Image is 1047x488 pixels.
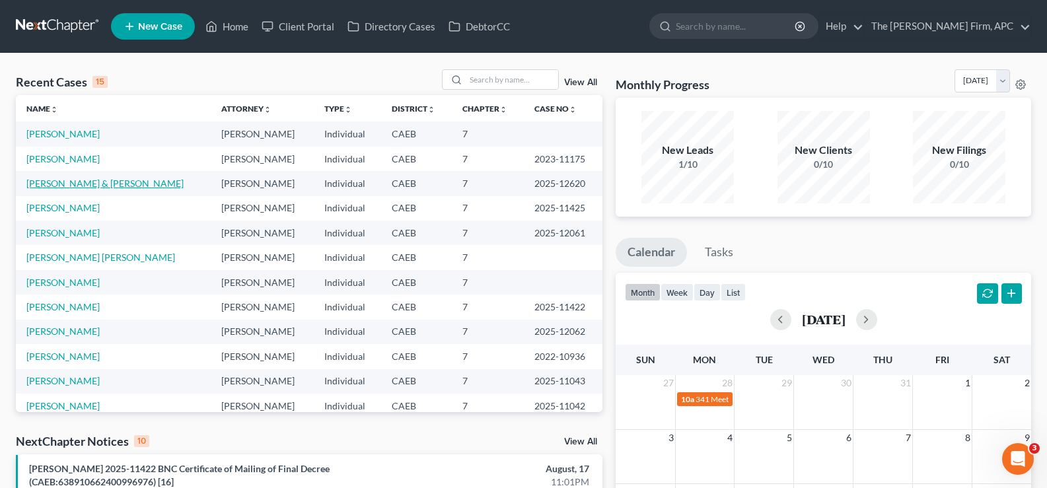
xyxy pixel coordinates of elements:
[616,238,687,267] a: Calendar
[324,104,352,114] a: Typeunfold_more
[721,283,746,301] button: list
[26,301,100,312] a: [PERSON_NAME]
[26,351,100,362] a: [PERSON_NAME]
[314,344,382,368] td: Individual
[381,196,452,221] td: CAEB
[381,270,452,295] td: CAEB
[935,354,949,365] span: Fri
[616,77,709,92] h3: Monthly Progress
[381,221,452,245] td: CAEB
[314,221,382,245] td: Individual
[211,394,314,418] td: [PERSON_NAME]
[26,153,100,164] a: [PERSON_NAME]
[466,70,558,89] input: Search by name...
[524,221,602,245] td: 2025-12061
[211,147,314,171] td: [PERSON_NAME]
[314,122,382,146] td: Individual
[777,158,870,171] div: 0/10
[211,196,314,221] td: [PERSON_NAME]
[661,283,694,301] button: week
[92,76,108,88] div: 15
[452,369,524,394] td: 7
[314,171,382,195] td: Individual
[26,326,100,337] a: [PERSON_NAME]
[812,354,834,365] span: Wed
[264,106,271,114] i: unfold_more
[452,122,524,146] td: 7
[819,15,863,38] a: Help
[845,430,853,446] span: 6
[134,435,149,447] div: 10
[721,375,734,391] span: 28
[524,147,602,171] td: 2023-11175
[524,320,602,344] td: 2025-12062
[452,394,524,418] td: 7
[211,221,314,245] td: [PERSON_NAME]
[694,283,721,301] button: day
[913,143,1005,158] div: New Filings
[26,104,58,114] a: Nameunfold_more
[211,245,314,269] td: [PERSON_NAME]
[211,344,314,368] td: [PERSON_NAME]
[211,171,314,195] td: [PERSON_NAME]
[662,375,675,391] span: 27
[221,104,271,114] a: Attorneyunfold_more
[1023,430,1031,446] span: 9
[26,178,184,189] a: [PERSON_NAME] & [PERSON_NAME]
[442,15,517,38] a: DebtorCC
[693,354,716,365] span: Mon
[524,394,602,418] td: 2025-11042
[314,245,382,269] td: Individual
[667,430,675,446] span: 3
[899,375,912,391] span: 31
[26,202,100,213] a: [PERSON_NAME]
[913,158,1005,171] div: 0/10
[625,283,661,301] button: month
[392,104,435,114] a: Districtunfold_more
[138,22,182,32] span: New Case
[381,394,452,418] td: CAEB
[756,354,773,365] span: Tue
[676,14,797,38] input: Search by name...
[26,252,175,263] a: [PERSON_NAME] [PERSON_NAME]
[26,375,100,386] a: [PERSON_NAME]
[16,74,108,90] div: Recent Cases
[452,344,524,368] td: 7
[1002,443,1034,475] iframe: Intercom live chat
[452,196,524,221] td: 7
[381,245,452,269] td: CAEB
[964,430,972,446] span: 8
[314,394,382,418] td: Individual
[524,171,602,195] td: 2025-12620
[681,394,694,404] span: 10a
[211,270,314,295] td: [PERSON_NAME]
[452,295,524,319] td: 7
[696,394,814,404] span: 341 Meeting for [PERSON_NAME]
[344,106,352,114] i: unfold_more
[780,375,793,391] span: 29
[314,270,382,295] td: Individual
[777,143,870,158] div: New Clients
[802,312,846,326] h2: [DATE]
[524,295,602,319] td: 2025-11422
[199,15,255,38] a: Home
[641,158,734,171] div: 1/10
[524,369,602,394] td: 2025-11043
[50,106,58,114] i: unfold_more
[873,354,892,365] span: Thu
[524,344,602,368] td: 2022-10936
[314,196,382,221] td: Individual
[1023,375,1031,391] span: 2
[534,104,577,114] a: Case Nounfold_more
[569,106,577,114] i: unfold_more
[452,270,524,295] td: 7
[26,128,100,139] a: [PERSON_NAME]
[314,147,382,171] td: Individual
[381,122,452,146] td: CAEB
[381,147,452,171] td: CAEB
[452,245,524,269] td: 7
[726,430,734,446] span: 4
[381,369,452,394] td: CAEB
[693,238,745,267] a: Tasks
[211,295,314,319] td: [PERSON_NAME]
